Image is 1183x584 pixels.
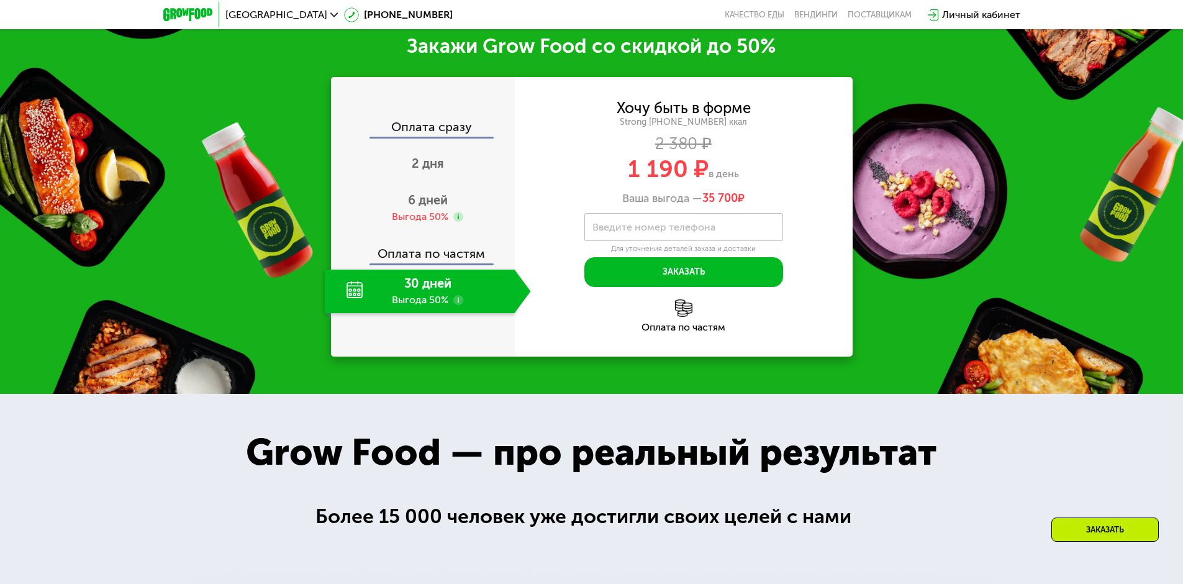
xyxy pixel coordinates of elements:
[515,137,853,151] div: 2 380 ₽
[412,156,444,171] span: 2 дня
[702,191,738,205] span: 35 700
[515,192,853,206] div: Ваша выгода —
[408,193,448,208] span: 6 дней
[702,192,745,206] span: ₽
[515,117,853,128] div: Strong [PHONE_NUMBER] ккал
[725,10,784,20] a: Качество еды
[942,7,1020,22] div: Личный кабинет
[617,101,751,115] div: Хочу быть в форме
[315,501,868,532] div: Более 15 000 человек уже достигли своих целей с нами
[515,322,853,332] div: Оплата по частям
[794,10,838,20] a: Вендинги
[628,155,709,183] span: 1 190 ₽
[344,7,453,22] a: [PHONE_NUMBER]
[219,424,964,480] div: Grow Food — про реальный результат
[584,257,783,287] button: Заказать
[848,10,912,20] div: поставщикам
[584,244,783,254] div: Для уточнения деталей заказа и доставки
[675,299,692,317] img: l6xcnZfty9opOoJh.png
[1051,518,1159,542] div: Заказать
[332,235,515,263] div: Оплата по частям
[592,224,715,230] label: Введите номер телефона
[709,168,739,180] span: в день
[332,121,515,137] div: Оплата сразу
[225,10,327,20] span: [GEOGRAPHIC_DATA]
[392,210,448,224] div: Выгода 50%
